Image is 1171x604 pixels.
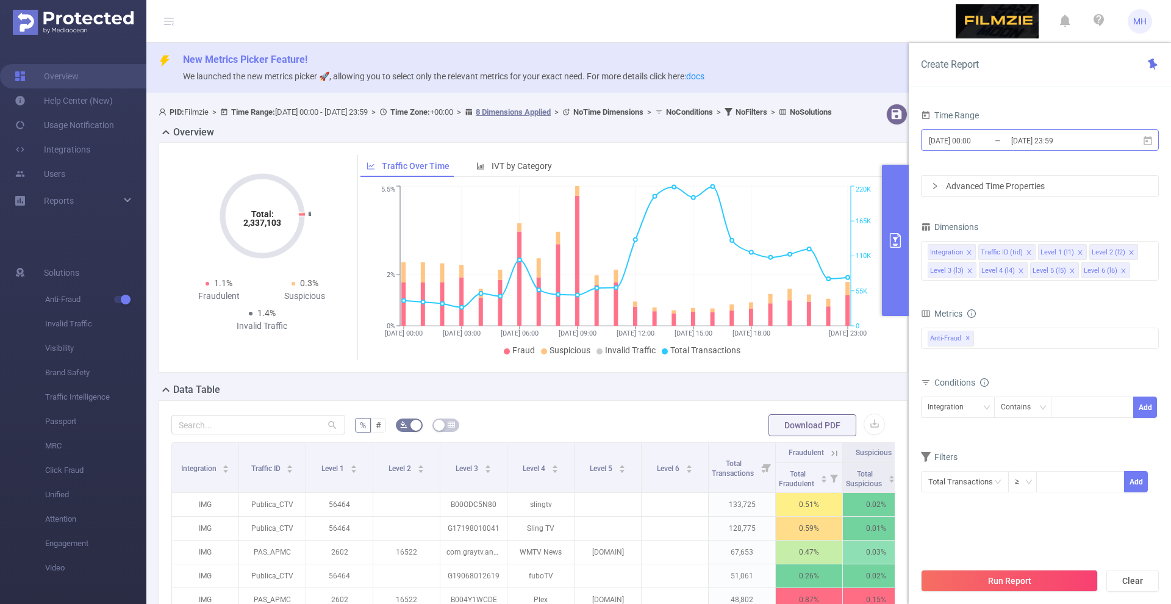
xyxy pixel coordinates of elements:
button: Download PDF [768,414,856,436]
i: icon: caret-up [686,463,692,467]
i: icon: caret-down [484,468,491,472]
i: icon: right [931,182,939,190]
li: Level 5 (l5) [1030,262,1079,278]
i: icon: close [1077,250,1083,257]
p: Publica_CTV [239,493,306,516]
span: Filmzie [DATE] 00:00 - [DATE] 23:59 +00:00 [159,107,832,117]
input: End date [1010,132,1109,149]
span: Invalid Traffic [605,345,656,355]
i: icon: caret-down [618,468,625,472]
tspan: 2,337,103 [243,218,281,228]
a: Help Center (New) [15,88,113,113]
i: icon: caret-down [350,468,357,472]
span: Level 1 [321,464,346,473]
b: Time Range: [231,107,275,117]
i: icon: caret-up [551,463,558,467]
b: No Time Dimensions [573,107,643,117]
a: Reports [44,189,74,213]
b: Time Zone: [390,107,430,117]
div: Invalid Traffic [219,320,305,333]
i: icon: caret-up [223,463,229,467]
p: 0.02% [843,493,909,516]
p: IMG [172,493,238,516]
button: Run Report [921,570,1098,592]
p: 56464 [306,517,373,540]
div: Level 2 (l2) [1092,245,1125,261]
p: Publica_CTV [239,517,306,540]
span: Dimensions [921,222,978,232]
span: Brand Safety [45,361,146,385]
tspan: 110K [856,253,871,261]
li: Level 4 (l4) [979,262,1028,278]
span: Traffic Over Time [382,161,449,171]
span: Fraudulent [789,448,824,457]
i: icon: caret-up [820,473,827,477]
tspan: [DATE] 12:00 [616,329,654,337]
i: icon: close [967,268,973,275]
i: Filter menu [825,463,842,492]
p: B00ODC5N80 [440,493,507,516]
div: Level 5 (l5) [1033,263,1066,279]
span: Engagement [45,531,146,556]
i: icon: down [1025,478,1033,487]
span: Integration [181,464,218,473]
i: icon: caret-down [417,468,424,472]
b: No Solutions [790,107,832,117]
div: Integration [930,245,963,261]
p: 0.03% [843,541,909,564]
div: Sort [222,463,229,470]
p: 0.59% [776,517,842,540]
i: icon: bg-colors [400,421,407,428]
p: WMTV News [507,541,574,564]
tspan: 0% [387,322,395,330]
i: icon: caret-down [820,478,827,481]
i: icon: caret-up [888,473,895,477]
i: icon: caret-down [223,468,229,472]
a: docs [686,71,704,81]
li: Level 2 (l2) [1089,244,1138,260]
div: Sort [888,473,895,481]
div: Sort [484,463,492,470]
i: icon: close [1026,250,1032,257]
span: Total Transactions [670,345,740,355]
i: icon: caret-down [551,468,558,472]
p: IMG [172,517,238,540]
li: Level 1 (l1) [1038,244,1087,260]
span: Time Range [921,110,979,120]
p: 133,725 [709,493,775,516]
div: Sort [286,463,293,470]
span: Invalid Traffic [45,312,146,336]
div: Sort [551,463,559,470]
span: Traffic ID [251,464,282,473]
i: icon: close [1128,250,1134,257]
span: ✕ [965,331,970,346]
div: Contains [1001,397,1039,417]
input: Start date [928,132,1026,149]
span: 1.1% [214,278,232,288]
p: 51,061 [709,564,775,588]
i: icon: caret-up [618,463,625,467]
i: icon: caret-down [287,468,293,472]
i: icon: bar-chart [476,162,485,170]
i: icon: thunderbolt [159,55,171,67]
span: Metrics [921,309,962,318]
span: 1.4% [257,308,276,318]
p: slingtv [507,493,574,516]
p: 0.51% [776,493,842,516]
div: Traffic ID (tid) [981,245,1023,261]
i: icon: close [1069,268,1075,275]
i: icon: caret-up [350,463,357,467]
input: Search... [171,415,345,434]
button: Clear [1106,570,1159,592]
span: Unified [45,483,146,507]
p: 56464 [306,493,373,516]
tspan: [DATE] 09:00 [558,329,596,337]
span: Reports [44,196,74,206]
p: Publica_CTV [239,564,306,588]
span: Traffic Intelligence [45,385,146,409]
div: ≥ [1015,472,1028,492]
span: Passport [45,409,146,434]
a: Users [15,162,65,186]
i: icon: close [1120,268,1126,275]
i: icon: caret-down [686,468,692,472]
